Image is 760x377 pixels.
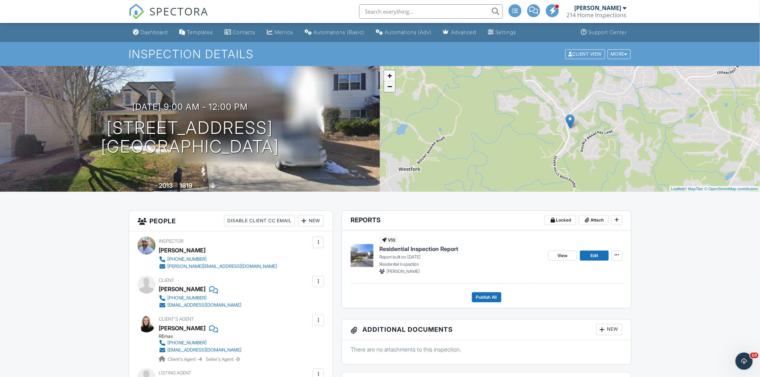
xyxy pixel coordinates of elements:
p: There are no attachments to this inspection. [351,345,622,353]
strong: 0 [237,357,240,362]
a: [PERSON_NAME] [159,323,205,334]
a: Support Center [578,26,630,39]
span: Client's Agent - [168,357,203,362]
a: Client View [565,51,607,56]
strong: 4 [199,357,202,362]
span: Inspector [159,238,184,244]
h3: [DATE] 9:00 am - 12:00 pm [132,102,248,112]
div: [PERSON_NAME] [575,4,621,11]
span: sq. ft. [194,183,204,189]
a: Automations (Advanced) [373,26,434,39]
a: [PHONE_NUMBER] [159,256,277,263]
div: Contacts [233,29,255,35]
div: Automations (Adv) [385,29,431,35]
div: [PHONE_NUMBER] [167,256,207,262]
a: Contacts [222,26,258,39]
a: [PERSON_NAME][EMAIL_ADDRESS][DOMAIN_NAME] [159,263,277,270]
div: More [608,49,631,59]
img: The Best Home Inspection Software - Spectora [129,4,144,19]
div: [PHONE_NUMBER] [167,340,207,346]
div: Advanced [451,29,476,35]
div: [EMAIL_ADDRESS][DOMAIN_NAME] [167,302,241,308]
span: slab [217,183,224,189]
div: Client View [565,49,605,59]
div: [PERSON_NAME][EMAIL_ADDRESS][DOMAIN_NAME] [167,264,277,269]
a: Advanced [440,26,479,39]
div: 2013 [159,182,173,189]
div: New [596,324,622,335]
div: [PERSON_NAME] [159,284,205,294]
h3: People [129,211,333,231]
div: [PHONE_NUMBER] [167,295,207,301]
a: [PHONE_NUMBER] [159,294,241,302]
a: © MapTiler [684,187,704,191]
span: Client [159,278,174,283]
span: Seller's Agent - [206,357,240,362]
a: SPECTORA [129,10,208,25]
span: SPECTORA [149,4,208,19]
div: Disable Client CC Email [224,215,295,227]
h3: Additional Documents [342,320,631,340]
div: Support Center [589,29,627,35]
h1: Inspection Details [129,48,631,60]
div: [PERSON_NAME] [159,245,205,256]
div: New [298,215,324,227]
a: Metrics [264,26,296,39]
span: 10 [750,353,759,358]
a: [EMAIL_ADDRESS][DOMAIN_NAME] [159,302,241,309]
div: | [669,186,760,192]
div: [EMAIL_ADDRESS][DOMAIN_NAME] [167,347,241,353]
a: Settings [485,26,519,39]
a: Automations (Basic) [302,26,367,39]
input: Search everything... [359,4,503,19]
div: Settings [495,29,516,35]
div: Metrics [274,29,293,35]
div: 1819 [180,182,193,189]
div: REmax [159,334,247,339]
span: Built [150,183,158,189]
a: © OpenStreetMap contributors [705,187,758,191]
div: Dashboard [140,29,168,35]
span: Client's Agent [159,316,194,322]
a: Zoom out [384,81,395,92]
span: Listing Agent [159,370,191,376]
a: Leaflet [671,187,683,191]
a: [PHONE_NUMBER] [159,339,241,346]
a: [EMAIL_ADDRESS][DOMAIN_NAME] [159,346,241,354]
div: Templates [187,29,213,35]
a: Templates [176,26,216,39]
a: Dashboard [130,26,171,39]
div: Automations (Basic) [314,29,364,35]
div: 214 Home Inspections [566,11,627,19]
iframe: Intercom live chat [736,353,753,370]
a: Zoom in [384,70,395,81]
h1: [STREET_ADDRESS] [GEOGRAPHIC_DATA] [101,118,279,157]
